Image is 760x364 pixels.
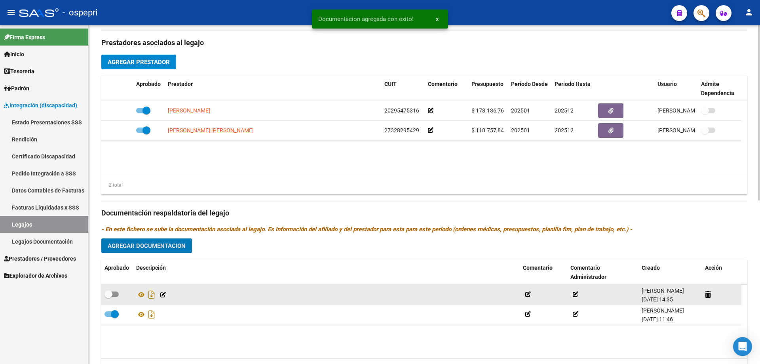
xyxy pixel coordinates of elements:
span: Prestadores / Proveedores [4,254,76,263]
span: Padrón [4,84,29,93]
span: Documentacion agregada con exito! [318,15,414,23]
span: $ 118.757,84 [471,127,504,133]
span: Periodo Hasta [555,81,591,87]
datatable-header-cell: Prestador [165,76,381,102]
span: [PERSON_NAME] [168,107,210,114]
span: - ospepri [63,4,97,21]
button: Agregar Documentacion [101,238,192,253]
datatable-header-cell: Presupuesto [468,76,508,102]
span: [DATE] 14:35 [642,296,673,303]
span: Prestador [168,81,193,87]
datatable-header-cell: Comentario [520,259,567,286]
button: x [429,12,445,26]
span: Explorador de Archivos [4,271,67,280]
datatable-header-cell: Usuario [654,76,698,102]
mat-icon: menu [6,8,16,17]
span: [PERSON_NAME] [DATE] [657,107,720,114]
span: Descripción [136,265,166,271]
div: 2 total [101,181,123,189]
span: Admite Dependencia [701,81,734,96]
button: Agregar Prestador [101,55,176,69]
span: Comentario [428,81,458,87]
i: Descargar documento [146,288,157,301]
span: Comentario Administrador [570,265,606,280]
span: Aprobado [104,265,129,271]
datatable-header-cell: Aprobado [133,76,165,102]
span: $ 178.136,76 [471,107,504,114]
span: 202501 [511,107,530,114]
span: CUIT [384,81,397,87]
span: Integración (discapacidad) [4,101,77,110]
span: 202512 [555,127,574,133]
datatable-header-cell: Comentario Administrador [567,259,638,286]
datatable-header-cell: Acción [702,259,741,286]
datatable-header-cell: CUIT [381,76,425,102]
mat-icon: person [744,8,754,17]
span: Usuario [657,81,677,87]
span: Inicio [4,50,24,59]
datatable-header-cell: Creado [638,259,702,286]
span: x [436,15,439,23]
span: Agregar Documentacion [108,242,186,250]
i: - En este fichero se sube la documentación asociada al legajo. Es información del afiliado y del ... [101,226,632,233]
span: [DATE] 11:46 [642,316,673,322]
span: [PERSON_NAME] [PERSON_NAME] [168,127,254,133]
span: 27328295429 [384,127,419,133]
span: 202501 [511,127,530,133]
span: [PERSON_NAME] [642,288,684,294]
span: 202512 [555,107,574,114]
datatable-header-cell: Comentario [425,76,468,102]
h3: Prestadores asociados al legajo [101,37,747,48]
span: Acción [705,265,722,271]
datatable-header-cell: Aprobado [101,259,133,286]
span: Firma Express [4,33,45,42]
datatable-header-cell: Descripción [133,259,520,286]
i: Descargar documento [146,308,157,321]
datatable-header-cell: Periodo Hasta [551,76,595,102]
div: Open Intercom Messenger [733,337,752,356]
datatable-header-cell: Periodo Desde [508,76,551,102]
span: Periodo Desde [511,81,548,87]
span: [PERSON_NAME] [642,307,684,314]
span: Comentario [523,265,553,271]
span: Tesorería [4,67,34,76]
span: 20295475316 [384,107,419,114]
h3: Documentación respaldatoria del legajo [101,208,747,219]
span: Agregar Prestador [108,59,170,66]
span: [PERSON_NAME] [DATE] [657,127,720,133]
span: Creado [642,265,660,271]
span: Presupuesto [471,81,503,87]
datatable-header-cell: Admite Dependencia [698,76,741,102]
span: Aprobado [136,81,161,87]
